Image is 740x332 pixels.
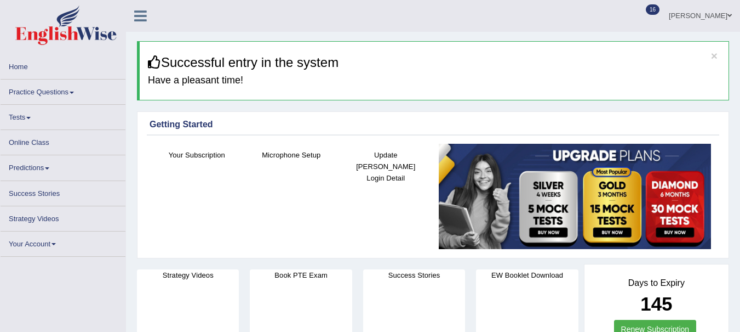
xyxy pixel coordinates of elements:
[711,50,718,61] button: ×
[1,80,125,101] a: Practice Questions
[155,149,239,161] h4: Your Subscription
[439,144,712,250] img: small5.jpg
[1,206,125,228] a: Strategy Videos
[640,293,672,314] b: 145
[344,149,428,184] h4: Update [PERSON_NAME] Login Detail
[1,232,125,253] a: Your Account
[250,149,334,161] h4: Microphone Setup
[250,269,352,281] h4: Book PTE Exam
[363,269,465,281] h4: Success Stories
[1,181,125,202] a: Success Stories
[148,75,720,86] h4: Have a pleasant time!
[1,54,125,76] a: Home
[137,269,239,281] h4: Strategy Videos
[1,130,125,151] a: Online Class
[1,105,125,126] a: Tests
[148,55,720,70] h3: Successful entry in the system
[596,278,716,288] h4: Days to Expiry
[476,269,578,281] h4: EW Booklet Download
[150,118,716,131] div: Getting Started
[646,4,659,15] span: 16
[1,155,125,177] a: Predictions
